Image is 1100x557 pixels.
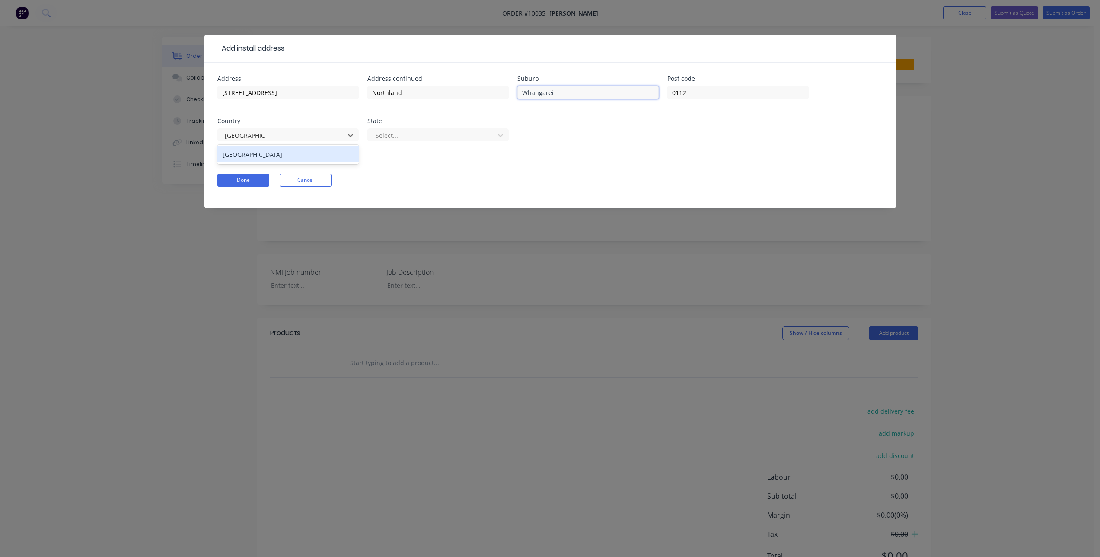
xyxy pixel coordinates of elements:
div: Address [217,76,359,82]
div: Address continued [367,76,509,82]
div: Country [217,118,359,124]
div: Add install address [217,43,284,54]
button: Cancel [280,174,332,187]
div: Post code [667,76,809,82]
div: State [367,118,509,124]
div: Suburb [517,76,659,82]
div: [GEOGRAPHIC_DATA] [217,146,359,162]
button: Done [217,174,269,187]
